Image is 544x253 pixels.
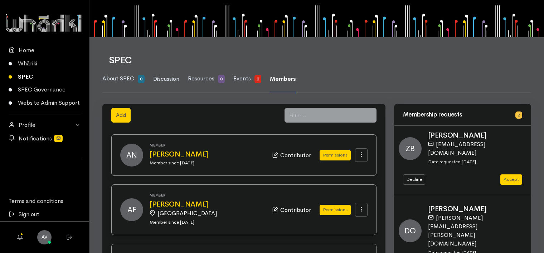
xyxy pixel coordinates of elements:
[150,200,264,208] a: [PERSON_NAME]
[150,143,264,147] h6: Member
[233,75,251,82] span: Events
[150,150,264,158] a: [PERSON_NAME]
[254,75,261,83] span: 0
[428,132,526,139] h2: [PERSON_NAME]
[120,198,143,221] span: AF
[515,111,522,119] span: 2
[270,66,296,92] a: Members
[188,66,225,92] a: Resources 0
[120,144,143,167] span: AN
[150,219,194,225] small: Member since [DATE]
[150,160,194,166] small: Member since [DATE]
[102,66,145,92] a: About SPEC 0
[428,139,522,157] div: [EMAIL_ADDRESS][DOMAIN_NAME]
[150,208,259,218] div: [GEOGRAPHIC_DATA]
[285,108,362,123] input: Filter...
[320,205,351,215] button: Permissions
[233,66,261,92] a: Events 0
[150,193,264,197] h6: Member
[109,55,523,66] h1: SPEC
[428,159,476,165] small: Date requested [DATE]
[138,75,145,83] span: 0
[111,108,131,123] button: Add
[153,66,179,92] a: Discussion
[428,213,522,248] div: [PERSON_NAME][EMAIL_ADDRESS][PERSON_NAME][DOMAIN_NAME]
[403,111,511,118] h3: Membership requests
[153,75,179,83] span: Discussion
[428,205,526,213] h2: [PERSON_NAME]
[270,75,296,83] span: Members
[399,137,422,160] span: ZB
[102,75,134,82] span: About SPEC
[403,174,425,185] button: Decline
[188,75,214,82] span: Resources
[218,75,225,83] span: 0
[500,174,522,185] button: Accept
[320,150,351,160] button: Permissions
[272,150,311,160] div: Contributor
[399,219,422,242] span: DO
[37,230,52,244] a: AV
[272,205,311,214] div: Contributor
